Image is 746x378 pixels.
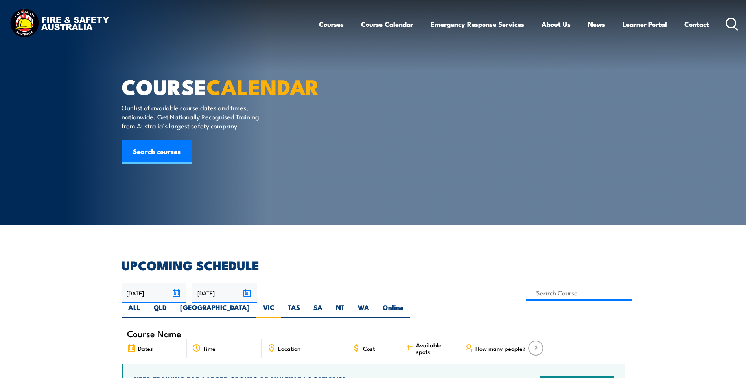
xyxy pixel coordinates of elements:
input: Search Course [526,285,633,301]
span: Cost [363,345,375,352]
span: Course Name [127,330,181,337]
a: Search courses [122,140,192,164]
a: Courses [319,14,344,35]
a: Contact [684,14,709,35]
h2: UPCOMING SCHEDULE [122,259,625,270]
span: Location [278,345,300,352]
strong: CALENDAR [206,70,319,102]
label: Online [376,303,410,318]
span: Time [203,345,216,352]
label: QLD [147,303,173,318]
label: WA [351,303,376,318]
a: News [588,14,605,35]
p: Our list of available course dates and times, nationwide. Get Nationally Recognised Training from... [122,103,265,130]
label: SA [307,303,329,318]
label: TAS [281,303,307,318]
input: From date [122,283,186,303]
span: Dates [138,345,153,352]
input: To date [192,283,257,303]
span: Available spots [416,341,453,355]
a: Emergency Response Services [431,14,524,35]
label: NT [329,303,351,318]
label: VIC [256,303,281,318]
a: Learner Portal [623,14,667,35]
label: [GEOGRAPHIC_DATA] [173,303,256,318]
a: About Us [542,14,571,35]
h1: COURSE [122,77,316,95]
label: ALL [122,303,147,318]
span: How many people? [475,345,526,352]
a: Course Calendar [361,14,413,35]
